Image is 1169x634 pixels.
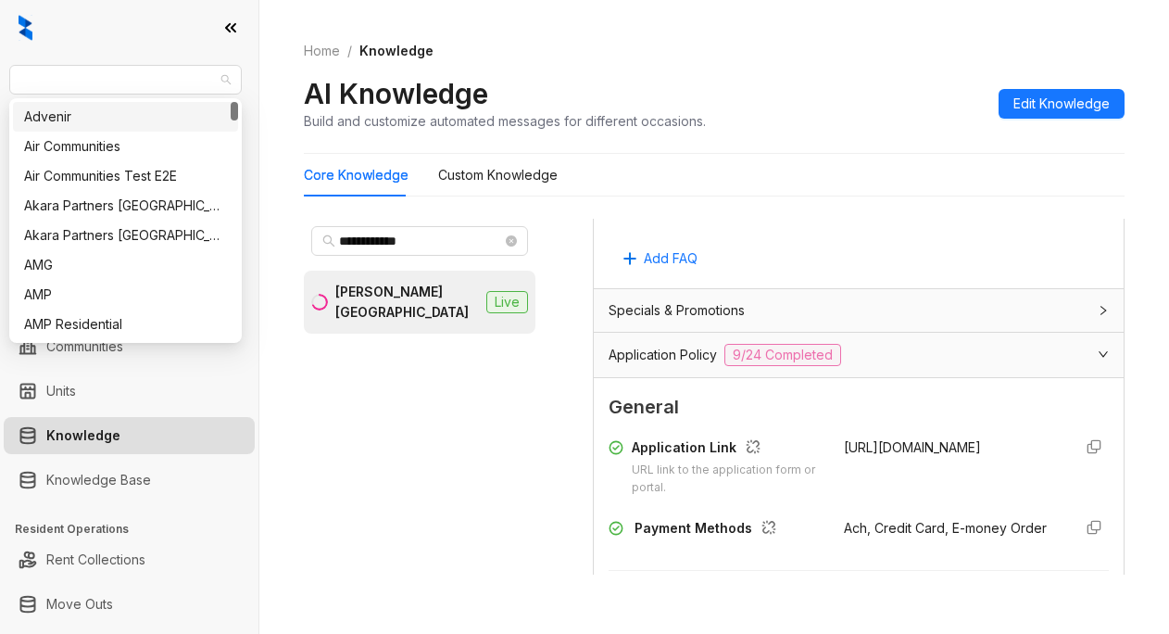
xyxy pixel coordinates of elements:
a: Rent Collections [46,541,145,578]
li: Collections [4,248,255,285]
span: search [322,235,335,247]
div: Akara Partners [GEOGRAPHIC_DATA] [24,196,227,216]
li: Knowledge [4,417,255,454]
span: Ach, Credit Card, E-money Order [844,520,1047,536]
div: Akara Partners Nashville [13,191,238,221]
span: Live [486,291,528,313]
li: Knowledge Base [4,462,255,499]
span: 9/24 Completed [724,344,841,366]
span: close-circle [506,235,517,247]
div: Build and customize automated messages for different occasions. [304,111,706,131]
a: Home [300,41,344,61]
li: Move Outs [4,586,255,623]
div: Akara Partners [GEOGRAPHIC_DATA] [24,225,227,246]
li: Units [4,373,255,410]
span: Griffis Residential [20,66,231,94]
h2: AI Knowledge [304,76,488,111]
div: Custom Knowledge [438,165,558,185]
span: Add FAQ [644,248,698,269]
div: Air Communities Test E2E [24,166,227,186]
a: Knowledge [46,417,120,454]
span: collapsed [1098,305,1109,316]
div: Core Knowledge [304,165,409,185]
li: Leads [4,124,255,161]
div: AMP [13,280,238,310]
div: Advenir [24,107,227,127]
span: Edit Knowledge [1013,94,1110,114]
div: URL link to the application form or portal. [632,462,822,497]
button: Add FAQ [609,244,712,273]
a: Communities [46,328,123,365]
div: AMP Residential [24,314,227,335]
span: General [609,393,1109,422]
a: Knowledge Base [46,462,151,499]
div: AMG [13,250,238,280]
a: Move Outs [46,586,113,623]
button: Edit Knowledge [999,89,1125,119]
li: Rent Collections [4,541,255,578]
h3: Resident Operations [15,521,258,538]
span: expanded [1098,349,1109,360]
div: AMP [24,285,227,305]
div: AMP Residential [13,310,238,339]
div: AMG [24,255,227,275]
li: Communities [4,328,255,365]
div: Air Communities Test E2E [13,161,238,191]
div: Application Policy9/24 Completed [594,333,1124,377]
div: Payment Methods [635,518,784,542]
div: Advenir [13,102,238,132]
div: Air Communities [13,132,238,161]
span: [URL][DOMAIN_NAME] [844,439,981,455]
div: Specials & Promotions [594,289,1124,332]
span: Specials & Promotions [609,300,745,321]
span: Knowledge [359,43,434,58]
span: Application Policy [609,345,717,365]
div: Akara Partners Phoenix [13,221,238,250]
img: logo [19,15,32,41]
li: / [347,41,352,61]
div: [PERSON_NAME][GEOGRAPHIC_DATA] [335,282,479,323]
a: Units [46,373,76,410]
li: Leasing [4,204,255,241]
div: Application Link [632,437,822,462]
div: Air Communities [24,136,227,157]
